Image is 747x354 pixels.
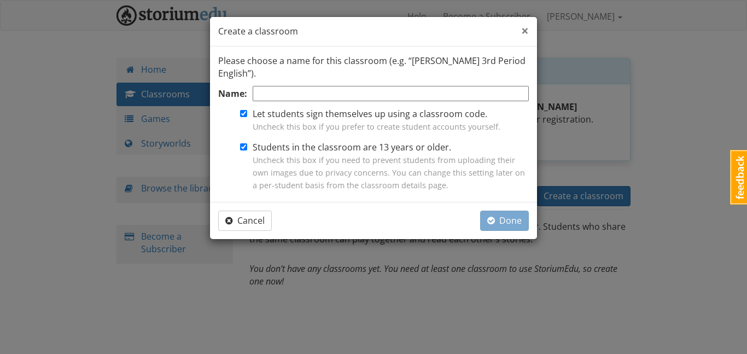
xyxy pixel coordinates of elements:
[487,214,522,227] span: Done
[253,141,529,191] label: Students in the classroom are 13 years or older.
[218,211,272,231] button: Cancel
[253,121,500,132] span: Uncheck this box if you prefer to create student accounts yourself.
[253,108,500,133] label: Let students sign themselves up using a classroom code.
[218,55,529,80] p: Please choose a name for this classroom (e.g. “[PERSON_NAME] 3rd Period English”).
[253,155,525,190] span: Uncheck this box if you need to prevent students from uploading their own images due to privacy c...
[210,17,537,47] div: Create a classroom
[218,88,247,100] label: Name:
[521,21,529,39] span: ×
[480,211,529,231] button: Done
[225,214,265,227] span: Cancel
